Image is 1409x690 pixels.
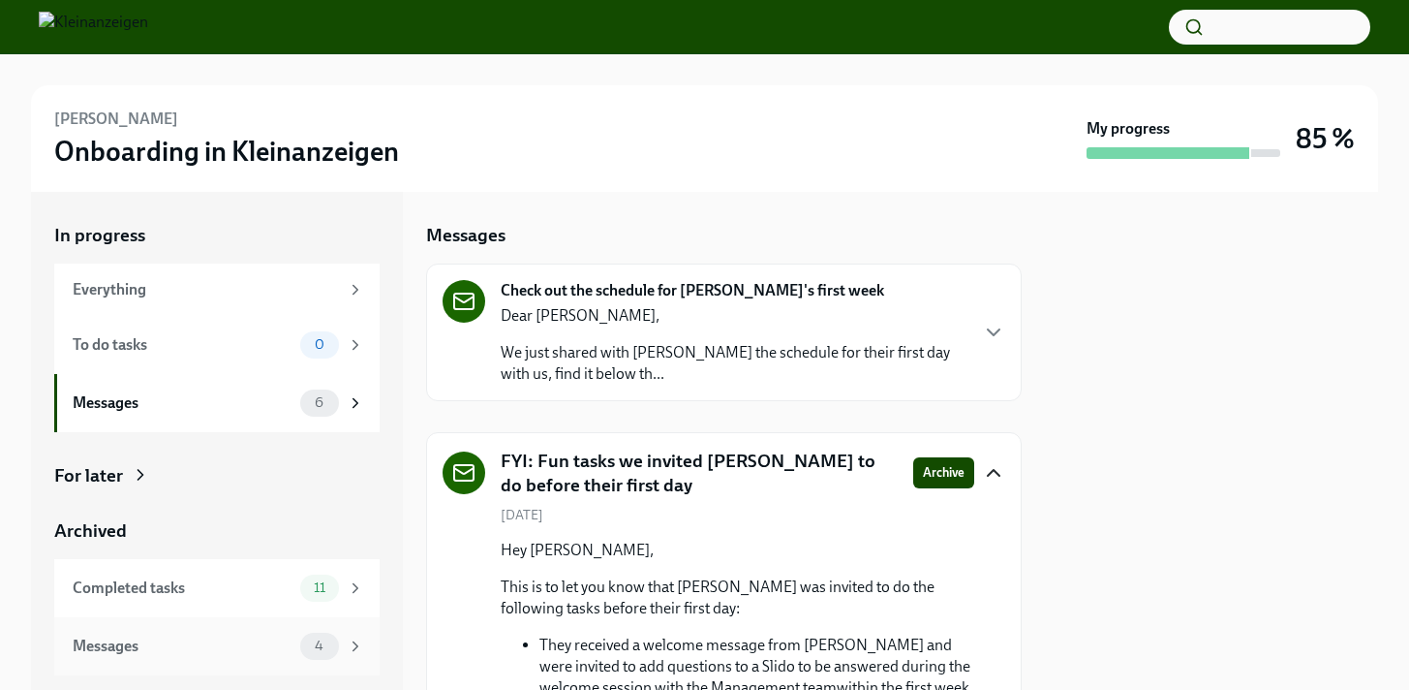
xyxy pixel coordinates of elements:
p: We just shared with [PERSON_NAME] the schedule for their first day with us, find it below th... [501,342,966,385]
a: For later [54,463,380,488]
div: To do tasks [73,334,292,356]
p: Dear [PERSON_NAME], [501,305,966,327]
p: This is to let you know that [PERSON_NAME] was invited to do the following tasks before their fir... [501,577,974,619]
span: 4 [303,639,335,653]
a: Messages4 [54,617,380,675]
a: Everything [54,264,380,316]
span: [DATE] [501,506,543,524]
strong: Check out the schedule for [PERSON_NAME]'s first week [501,280,884,301]
img: Kleinanzeigen [39,12,148,43]
div: Everything [73,279,339,300]
a: Messages6 [54,374,380,432]
h3: 85 % [1296,121,1355,156]
a: In progress [54,223,380,248]
div: Completed tasks [73,578,292,599]
h3: Onboarding in Kleinanzeigen [54,134,399,169]
a: Archived [54,518,380,544]
h5: FYI: Fun tasks we invited [PERSON_NAME] to do before their first day [501,449,898,498]
div: Messages [73,392,292,414]
span: 0 [303,337,336,352]
strong: My progress [1087,118,1170,140]
span: 6 [303,395,335,410]
p: Hey [PERSON_NAME], [501,540,974,561]
button: Archive [913,457,974,488]
h6: [PERSON_NAME] [54,109,178,130]
a: To do tasks0 [54,316,380,374]
a: Completed tasks11 [54,559,380,617]
span: Archive [923,463,965,483]
div: Messages [73,636,292,657]
h5: Messages [426,223,505,248]
span: 11 [302,580,337,595]
div: For later [54,463,123,488]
